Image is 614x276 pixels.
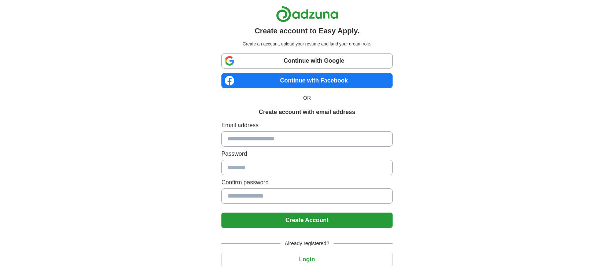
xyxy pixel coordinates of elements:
label: Password [221,150,393,158]
p: Create an account, upload your resume and land your dream role. [223,41,391,47]
button: Create Account [221,213,393,228]
a: Continue with Facebook [221,73,393,88]
a: Login [221,256,393,262]
img: Adzuna logo [276,6,338,22]
a: Continue with Google [221,53,393,69]
h1: Create account to Easy Apply. [255,25,360,36]
h1: Create account with email address [259,108,355,117]
button: Login [221,252,393,267]
label: Email address [221,121,393,130]
span: OR [299,94,315,102]
label: Confirm password [221,178,393,187]
span: Already registered? [280,240,334,247]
